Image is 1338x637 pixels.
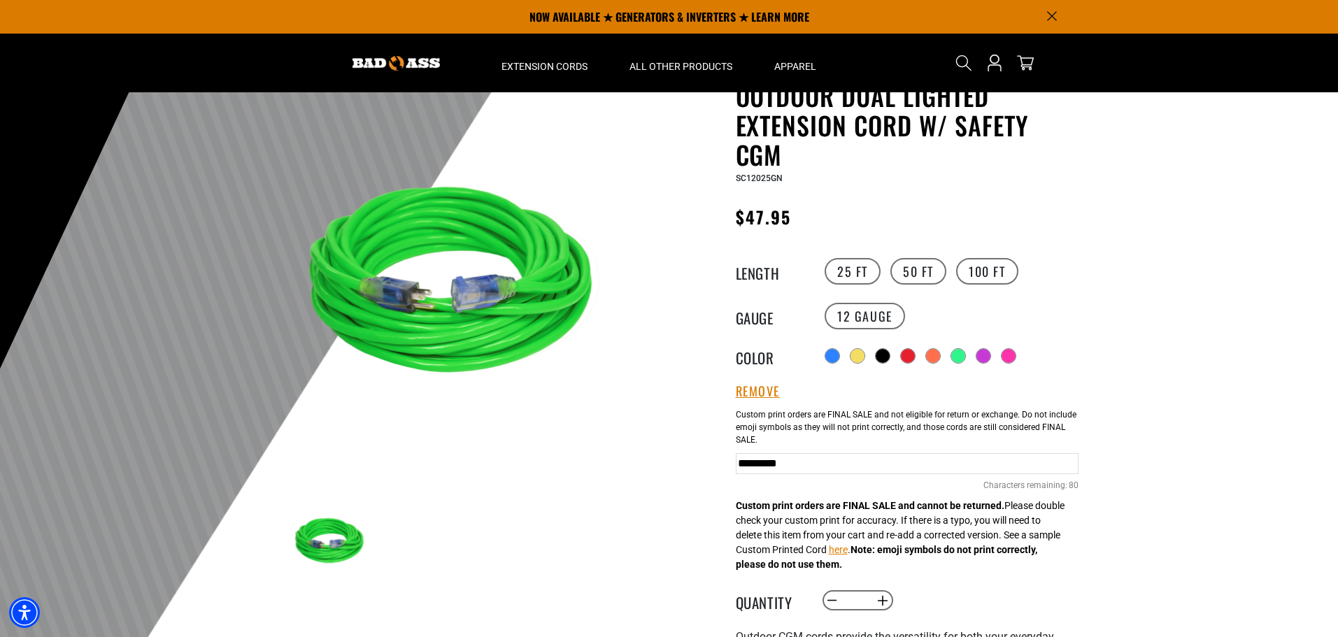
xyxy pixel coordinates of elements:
button: Remove [736,384,781,399]
img: Bad Ass Extension Cords [353,56,440,71]
label: 50 FT [890,258,946,285]
label: 12 Gauge [825,303,905,329]
legend: Length [736,262,806,280]
label: 25 FT [825,258,881,285]
span: Extension Cords [501,60,588,73]
summary: Search [953,52,975,74]
legend: Gauge [736,307,806,325]
div: Accessibility Menu [9,597,40,628]
span: Characters remaining: [983,480,1067,490]
legend: Color [736,347,806,365]
summary: All Other Products [608,34,753,92]
label: 100 FT [956,258,1018,285]
span: Apparel [774,60,816,73]
summary: Apparel [753,34,837,92]
span: $47.95 [736,204,791,229]
span: 80 [1069,479,1079,492]
span: SC12025GN [736,173,783,183]
button: here [829,543,848,557]
span: All Other Products [629,60,732,73]
strong: Note: emoji symbols do not print correctly, please do not use them. [736,544,1037,570]
a: cart [1014,55,1037,71]
label: Quantity [736,592,806,610]
h1: Outdoor Dual Lighted Extension Cord w/ Safety CGM [736,81,1079,169]
img: green [291,501,372,582]
img: green [291,117,628,454]
a: Open this option [983,34,1006,92]
summary: Extension Cords [481,34,608,92]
